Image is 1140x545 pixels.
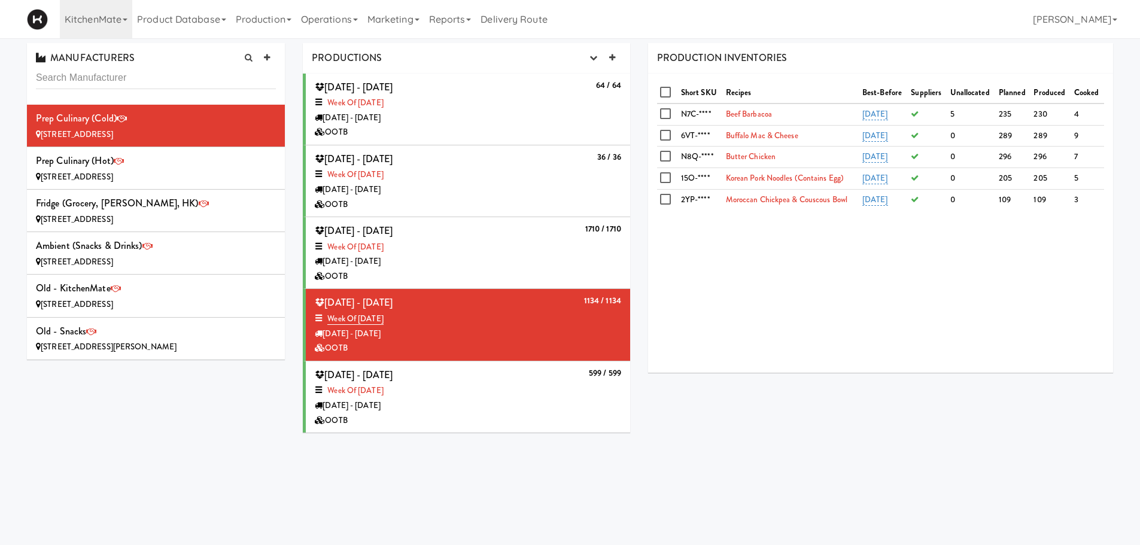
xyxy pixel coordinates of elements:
td: 296 [996,147,1031,168]
td: 289 [996,125,1031,147]
a: [DATE] [862,130,888,142]
li: Old - KitchenMate[STREET_ADDRESS] [27,275,285,317]
span: Ambient (Snacks & Drinks) [36,239,142,252]
td: 3 [1071,189,1104,210]
div: OOTB [315,197,621,212]
span: [STREET_ADDRESS] [41,129,113,140]
span: PRODUCTIONS [312,51,382,65]
span: [STREET_ADDRESS] [41,256,113,267]
tr: 6VT-****Buffalo Mac & Cheese[DATE]02892899 [657,125,1104,147]
div: [DATE] - [DATE] [315,254,621,269]
a: Week of [DATE] [327,385,383,396]
span: Old - KitchenMate [36,281,111,295]
td: 205 [1030,168,1071,189]
div: OOTB [315,413,621,428]
a: Butter Chicken [726,151,776,162]
a: [DATE] [862,194,888,206]
li: Fridge (Grocery, [PERSON_NAME], HK)[STREET_ADDRESS] [27,190,285,232]
div: OOTB [315,341,621,356]
td: 289 [1030,125,1071,147]
td: 5 [1071,168,1104,189]
th: Recipes [723,83,859,104]
td: 5 [947,103,996,125]
a: Moroccan Chickpea & Couscous Bowl [726,194,847,205]
div: [DATE] - [DATE] [315,111,621,126]
li: Old - Snacks[STREET_ADDRESS][PERSON_NAME] [27,318,285,360]
a: Korean Pork Noodles (Contains Egg) [726,172,844,184]
a: Week of [DATE] [327,169,383,180]
td: 4 [1071,103,1104,125]
th: Unallocated [947,83,996,104]
tr: 15O-****Korean Pork Noodles (Contains Egg)[DATE]02052055 [657,168,1104,189]
th: Cooked [1071,83,1104,104]
a: Week of [DATE] [327,313,383,325]
td: 205 [996,168,1031,189]
a: Week of [DATE] [327,97,383,108]
th: Produced [1030,83,1071,104]
a: Buffalo Mac & Cheese [726,130,798,141]
b: 1710 / 1710 [585,223,621,235]
div: [DATE] - [DATE] [315,398,621,413]
th: Best-Before [859,83,908,104]
tr: 2YP-****Moroccan Chickpea & Couscous Bowl[DATE]01091093 [657,189,1104,210]
span: Fridge (Grocery, [PERSON_NAME], HK) [36,196,199,210]
span: Prep Culinary (Hot) [36,154,114,168]
span: [STREET_ADDRESS] [41,171,113,182]
span: [DATE] - [DATE] [315,224,393,238]
img: Micromart [27,9,48,30]
span: [STREET_ADDRESS] [41,214,113,225]
b: 64 / 64 [596,80,621,91]
div: [DATE] - [DATE] [315,182,621,197]
td: 9 [1071,125,1104,147]
td: 296 [1030,147,1071,168]
th: Short SKU [678,83,723,104]
li: 36 / 36 [DATE] - [DATE]Week of [DATE][DATE] - [DATE]OOTB [303,145,630,217]
a: [DATE] [862,108,888,120]
span: [DATE] - [DATE] [315,80,393,94]
b: 599 / 599 [589,367,621,379]
td: 230 [1030,103,1071,125]
div: OOTB [315,125,621,140]
span: [DATE] - [DATE] [315,368,393,382]
td: 7 [1071,147,1104,168]
td: 0 [947,147,996,168]
tr: N8Q-****Butter Chicken[DATE]02962967 [657,147,1104,168]
th: Planned [996,83,1031,104]
b: 1134 / 1134 [584,295,621,306]
li: 599 / 599 [DATE] - [DATE]Week of [DATE][DATE] - [DATE]OOTB [303,361,630,433]
li: 64 / 64 [DATE] - [DATE]Week of [DATE][DATE] - [DATE]OOTB [303,74,630,145]
span: PRODUCTION INVENTORIES [657,51,787,65]
td: 235 [996,103,1031,125]
li: 1710 / 1710 [DATE] - [DATE]Week of [DATE][DATE] - [DATE]OOTB [303,217,630,289]
th: Suppliers [908,83,947,104]
tr: N7C-****Beef Barbacoa[DATE]52352304 [657,103,1104,125]
span: MANUFACTURERS [36,51,135,65]
a: Week of [DATE] [327,241,383,252]
td: 0 [947,168,996,189]
li: 1134 / 1134 [DATE] - [DATE]Week of [DATE][DATE] - [DATE]OOTB [303,289,630,361]
span: [STREET_ADDRESS][PERSON_NAME] [41,341,177,352]
li: Prep Culinary (Cold)[STREET_ADDRESS] [27,105,285,147]
a: Beef Barbacoa [726,108,772,120]
input: Search Manufacturer [36,67,276,89]
b: 36 / 36 [597,151,621,163]
a: [DATE] [862,151,888,163]
td: 0 [947,125,996,147]
div: OOTB [315,269,621,284]
span: [DATE] - [DATE] [315,152,393,166]
span: [STREET_ADDRESS] [41,299,113,310]
span: [DATE] - [DATE] [315,296,393,309]
td: 0 [947,189,996,210]
li: Ambient (Snacks & Drinks)[STREET_ADDRESS] [27,232,285,275]
td: 109 [996,189,1031,210]
td: 109 [1030,189,1071,210]
span: Prep Culinary (Cold) [36,111,117,125]
a: [DATE] [862,172,888,184]
div: [DATE] - [DATE] [315,327,621,342]
span: Old - Snacks [36,324,86,338]
li: Prep Culinary (Hot)[STREET_ADDRESS] [27,147,285,190]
